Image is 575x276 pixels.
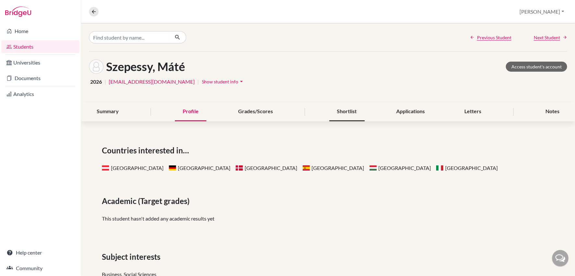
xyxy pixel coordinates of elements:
[1,25,80,38] a: Home
[477,34,511,41] span: Previous Student
[470,34,511,41] a: Previous Student
[302,165,364,171] span: [GEOGRAPHIC_DATA]
[1,72,80,85] a: Documents
[506,62,567,72] a: Access student's account
[102,195,192,207] span: Academic (Target grades)
[389,102,433,121] div: Applications
[436,165,444,171] span: Italy
[538,102,567,121] div: Notes
[89,59,104,74] img: Máté Szepessy's avatar
[517,6,567,18] button: [PERSON_NAME]
[1,56,80,69] a: Universities
[102,165,110,171] span: Austria
[5,6,31,17] img: Bridge-U
[197,78,199,86] span: |
[369,165,431,171] span: [GEOGRAPHIC_DATA]
[1,88,80,101] a: Analytics
[236,165,297,171] span: [GEOGRAPHIC_DATA]
[236,165,243,171] span: Denmark
[329,102,365,121] div: Shortlist
[436,165,498,171] span: [GEOGRAPHIC_DATA]
[169,165,177,171] span: Germany
[202,79,238,84] span: Show student info
[15,5,28,10] span: Help
[369,165,377,171] span: Hungary
[1,40,80,53] a: Students
[230,102,281,121] div: Grades/Scores
[238,78,245,85] i: arrow_drop_down
[89,31,169,43] input: Find student by name...
[169,165,230,171] span: [GEOGRAPHIC_DATA]
[1,246,80,259] a: Help center
[90,78,102,86] span: 2026
[109,78,195,86] a: [EMAIL_ADDRESS][DOMAIN_NAME]
[302,165,310,171] span: Spain
[104,78,106,86] span: |
[102,215,554,222] p: This student hasn't added any academic results yet
[89,102,127,121] div: Summary
[175,102,206,121] div: Profile
[202,77,245,87] button: Show student infoarrow_drop_down
[102,165,164,171] span: [GEOGRAPHIC_DATA]
[534,34,560,41] span: Next Student
[457,102,489,121] div: Letters
[534,34,567,41] a: Next Student
[102,251,163,263] span: Subject interests
[1,262,80,275] a: Community
[102,145,191,156] span: Countries interested in…
[106,60,185,74] h1: Szepessy, Máté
